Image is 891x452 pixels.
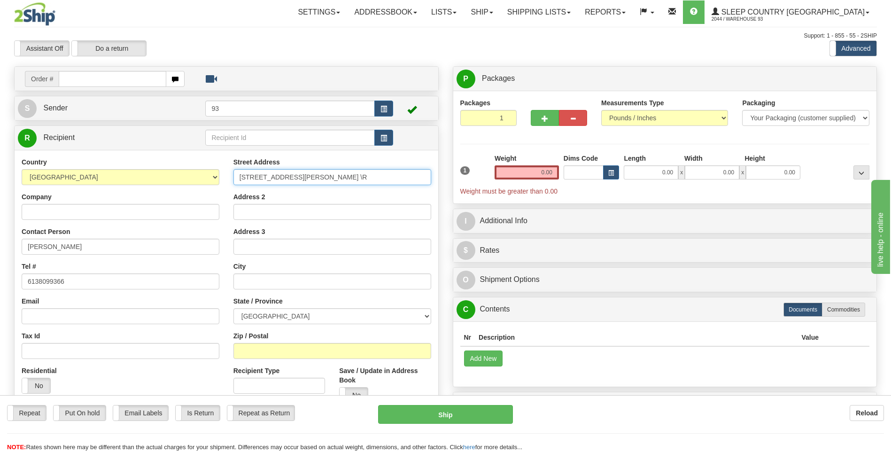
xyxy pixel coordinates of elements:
label: Height [744,154,765,163]
a: OShipment Options [457,270,874,289]
input: Recipient Id [205,130,374,146]
span: 1 [460,166,470,175]
label: Repeat [8,405,46,421]
span: R [18,129,37,148]
label: Contact Person [22,227,70,236]
a: Ship [464,0,500,24]
label: Assistant Off [15,41,69,56]
span: x [678,165,685,179]
a: $Rates [457,241,874,260]
label: Country [22,157,47,167]
span: 2044 / Warehouse 93 [712,15,782,24]
label: Address 3 [233,227,265,236]
a: S Sender [18,99,205,118]
label: Packaging [742,98,775,108]
label: Recipient Type [233,366,280,375]
span: Order # [25,71,59,87]
label: Residential [22,366,57,375]
label: Packages [460,98,491,108]
div: live help - online [7,6,87,17]
label: Measurements Type [601,98,664,108]
label: Email [22,296,39,306]
label: Zip / Postal [233,331,269,341]
label: Dims Code [564,154,598,163]
div: Support: 1 - 855 - 55 - 2SHIP [14,32,877,40]
th: Nr [460,329,475,346]
a: P Packages [457,69,874,88]
label: Repeat as Return [227,405,294,421]
label: Weight [495,154,516,163]
label: No [340,388,368,403]
input: Enter a location [233,169,431,185]
img: logo2044.jpg [14,2,55,26]
button: Add New [464,351,503,366]
a: RReturn Shipment [457,395,874,414]
span: Weight must be greater than 0.00 [460,187,558,195]
div: ... [853,165,869,179]
a: IAdditional Info [457,211,874,231]
span: NOTE: [7,444,26,451]
label: Do a return [72,41,146,56]
label: Advanced [830,41,876,56]
label: Save / Update in Address Book [339,366,431,385]
span: S [18,99,37,118]
input: Sender Id [205,101,374,117]
span: x [739,165,746,179]
a: Addressbook [347,0,424,24]
label: Tax Id [22,331,40,341]
span: P [457,70,475,88]
span: I [457,212,475,231]
a: here [463,444,475,451]
a: Shipping lists [500,0,578,24]
button: Reload [850,405,884,421]
a: Settings [291,0,347,24]
span: Sender [43,104,68,112]
span: Sleep Country [GEOGRAPHIC_DATA] [719,8,865,16]
b: Reload [856,409,878,417]
label: Street Address [233,157,280,167]
label: Width [684,154,703,163]
label: Length [624,154,646,163]
span: $ [457,241,475,260]
label: Is Return [176,405,220,421]
a: Reports [578,0,633,24]
a: CContents [457,300,874,319]
a: Lists [424,0,464,24]
a: Sleep Country [GEOGRAPHIC_DATA] 2044 / Warehouse 93 [705,0,876,24]
button: Ship [378,405,512,424]
th: Value [798,329,822,346]
label: City [233,262,246,271]
iframe: chat widget [869,178,890,274]
label: Put On hold [54,405,106,421]
span: O [457,271,475,289]
label: Company [22,192,52,202]
a: R Recipient [18,128,185,148]
span: C [457,300,475,319]
label: Tel # [22,262,36,271]
span: Recipient [43,133,75,141]
label: State / Province [233,296,283,306]
label: Address 2 [233,192,265,202]
label: No [22,378,50,393]
label: Documents [783,303,822,317]
label: Email Labels [113,405,168,421]
span: Packages [482,74,515,82]
label: Commodities [822,303,865,317]
th: Description [475,329,798,346]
